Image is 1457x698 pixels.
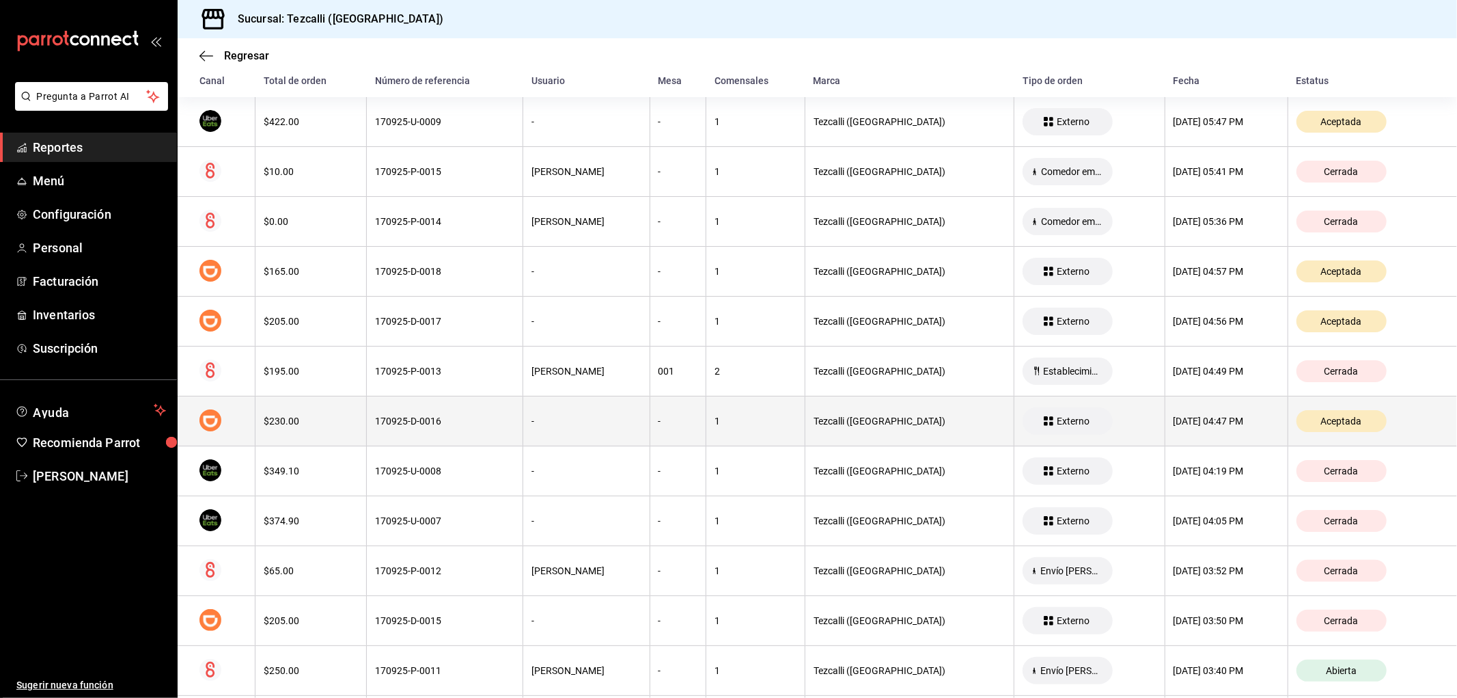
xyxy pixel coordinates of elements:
h3: Sucursal: Tezcalli ([GEOGRAPHIC_DATA]) [227,11,443,27]
button: open_drawer_menu [150,36,161,46]
span: Externo [1051,116,1095,127]
span: Envío [PERSON_NAME] [1035,565,1107,576]
div: - [531,266,641,277]
div: Canal [199,75,247,86]
div: Usuario [531,75,641,86]
span: Cerrada [1319,615,1364,626]
span: Externo [1051,416,1095,427]
div: 1 [714,615,796,626]
span: Externo [1051,466,1095,476]
span: Cerrada [1319,466,1364,476]
div: - [658,116,698,127]
div: Tezcalli ([GEOGRAPHIC_DATA]) [814,416,1005,427]
div: - [658,316,698,327]
div: [DATE] 05:36 PM [1174,216,1279,227]
div: - [531,466,641,476]
div: 170925-P-0012 [375,565,514,576]
div: [DATE] 03:40 PM [1174,665,1279,676]
div: $374.90 [264,515,358,526]
span: Aceptada [1316,116,1368,127]
div: [DATE] 03:52 PM [1174,565,1279,576]
span: Comedor empleados [1036,216,1107,227]
div: [PERSON_NAME] [531,216,641,227]
span: Inventarios [33,306,166,324]
div: [DATE] 04:49 PM [1174,366,1279,377]
span: Cerrada [1319,366,1364,377]
a: Pregunta a Parrot AI [10,99,168,113]
span: Aceptada [1316,416,1368,427]
div: Mesa [658,75,698,86]
div: 170925-P-0015 [375,166,514,177]
div: Tipo de orden [1023,75,1157,86]
span: Externo [1051,615,1095,626]
div: 170925-P-0011 [375,665,514,676]
div: $165.00 [264,266,358,277]
div: - [658,515,698,526]
div: $0.00 [264,216,358,227]
div: Tezcalli ([GEOGRAPHIC_DATA]) [814,166,1005,177]
div: 1 [714,216,796,227]
div: - [531,116,641,127]
div: $422.00 [264,116,358,127]
span: Cerrada [1319,515,1364,526]
div: - [531,515,641,526]
span: Personal [33,239,166,257]
span: Establecimiento [1038,366,1107,377]
span: Facturación [33,272,166,291]
span: Abierta [1320,665,1362,676]
div: 170925-P-0013 [375,366,514,377]
div: Fecha [1173,75,1279,86]
span: Menú [33,172,166,190]
div: Tezcalli ([GEOGRAPHIC_DATA]) [814,116,1005,127]
span: Aceptada [1316,316,1368,327]
div: 1 [714,565,796,576]
div: - [531,316,641,327]
button: Pregunta a Parrot AI [15,82,168,111]
div: - [658,565,698,576]
span: Externo [1051,266,1095,277]
div: 170925-P-0014 [375,216,514,227]
span: Aceptada [1316,266,1368,277]
div: 1 [714,665,796,676]
div: 1 [714,166,796,177]
div: - [658,166,698,177]
div: - [531,416,641,427]
div: 001 [658,366,698,377]
div: [DATE] 04:19 PM [1174,466,1279,476]
div: - [658,266,698,277]
div: Tezcalli ([GEOGRAPHIC_DATA]) [814,565,1005,576]
div: [DATE] 05:41 PM [1174,166,1279,177]
span: Sugerir nueva función [16,678,166,693]
div: Tezcalli ([GEOGRAPHIC_DATA]) [814,466,1005,476]
div: [DATE] 04:05 PM [1174,515,1279,526]
div: Tezcalli ([GEOGRAPHIC_DATA]) [814,316,1005,327]
div: $65.00 [264,565,358,576]
div: 170925-D-0015 [375,615,514,626]
div: 170925-D-0018 [375,266,514,277]
div: 1 [714,316,796,327]
span: Comedor empleados [1036,166,1107,177]
div: $349.10 [264,466,358,476]
div: Tezcalli ([GEOGRAPHIC_DATA]) [814,665,1005,676]
div: [PERSON_NAME] [531,166,641,177]
div: Tezcalli ([GEOGRAPHIC_DATA]) [814,266,1005,277]
div: 170925-U-0007 [375,515,514,526]
div: [PERSON_NAME] [531,665,641,676]
div: [DATE] 04:56 PM [1174,316,1279,327]
span: Cerrada [1319,565,1364,576]
div: 170925-U-0009 [375,116,514,127]
div: 1 [714,116,796,127]
div: Marca [814,75,1006,86]
div: 170925-D-0017 [375,316,514,327]
div: [DATE] 04:47 PM [1174,416,1279,427]
div: Total de orden [264,75,359,86]
div: - [658,216,698,227]
div: $195.00 [264,366,358,377]
div: 1 [714,266,796,277]
div: - [531,615,641,626]
div: Estatus [1296,75,1435,86]
span: Suscripción [33,339,166,358]
span: Configuración [33,205,166,224]
div: - [658,416,698,427]
span: Externo [1051,515,1095,526]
